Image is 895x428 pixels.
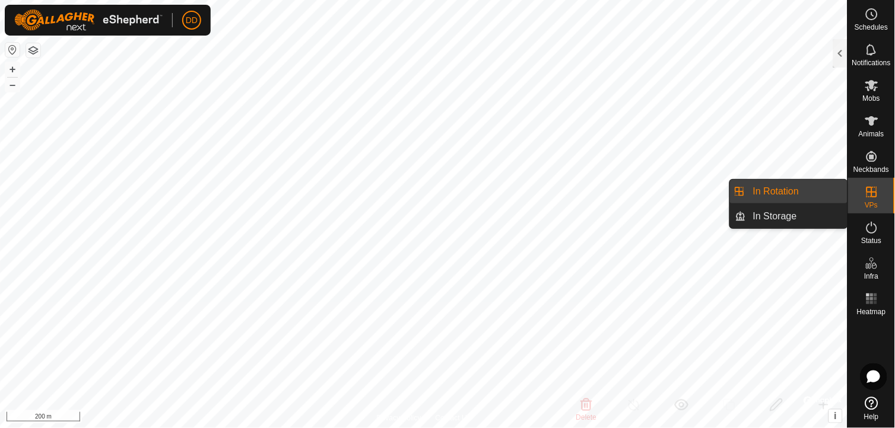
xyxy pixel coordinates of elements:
span: Schedules [855,24,888,31]
a: Help [848,392,895,425]
span: Heatmap [857,308,886,315]
li: In Storage [730,205,848,228]
span: VPs [865,202,878,209]
button: Reset Map [5,43,20,57]
span: Neckbands [853,166,889,173]
li: In Rotation [730,180,848,203]
button: – [5,78,20,92]
a: Contact Us [436,413,471,423]
a: In Storage [746,205,848,228]
a: Privacy Policy [377,413,421,423]
span: DD [186,14,198,27]
button: i [829,410,842,423]
span: Notifications [852,59,891,66]
span: i [834,411,837,421]
a: In Rotation [746,180,848,203]
span: Mobs [863,95,880,102]
img: Gallagher Logo [14,9,163,31]
span: Status [861,237,881,244]
button: + [5,62,20,76]
span: Animals [859,130,884,138]
span: In Storage [753,209,797,223]
span: In Rotation [753,184,799,199]
span: Help [864,413,879,420]
button: Map Layers [26,43,40,58]
span: Infra [864,273,878,280]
